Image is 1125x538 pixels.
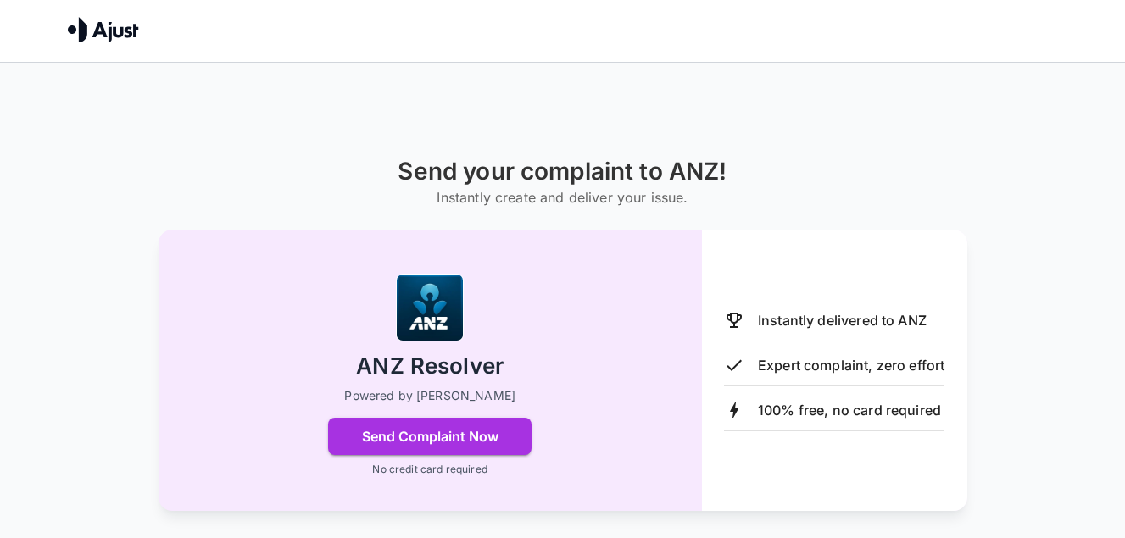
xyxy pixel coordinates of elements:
button: Send Complaint Now [328,418,532,455]
h2: ANZ Resolver [356,352,504,381]
p: No credit card required [372,462,487,477]
img: Ajust [68,17,139,42]
p: Instantly delivered to ANZ [758,310,927,330]
p: Expert complaint, zero effort [758,355,944,375]
img: ANZ [396,274,464,341]
h1: Send your complaint to ANZ! [398,158,727,186]
p: Powered by [PERSON_NAME] [344,387,515,404]
p: 100% free, no card required [758,400,941,420]
h6: Instantly create and deliver your issue. [398,186,727,209]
